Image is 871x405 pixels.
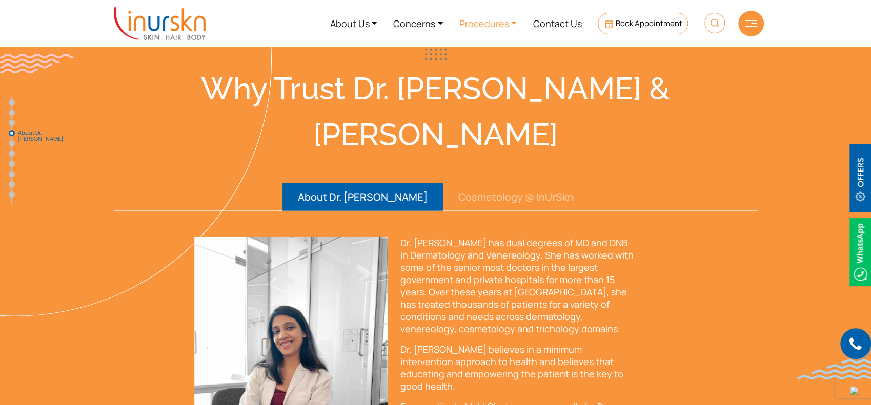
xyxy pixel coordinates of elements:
[524,4,590,42] a: Contact Us
[704,13,725,33] img: HeaderSearch
[745,20,757,27] img: hamLine.svg
[849,144,871,212] img: offerBt
[9,130,15,136] a: About Dr. [PERSON_NAME]
[18,130,69,142] span: About Dr. [PERSON_NAME]
[114,7,206,40] img: inurskn-logo
[797,359,871,379] img: bluewave
[282,183,443,211] button: About Dr. [PERSON_NAME]
[322,4,386,42] a: About Us
[849,245,871,257] a: Whatsappicon
[616,18,682,29] span: Book Appointment
[598,13,687,34] a: Book Appointment
[451,4,525,42] a: Procedures
[385,4,451,42] a: Concerns
[850,387,858,395] img: up-blue-arrow.svg
[400,343,636,392] p: Dr. [PERSON_NAME] believes in a minimum intervention approach to health and believes that educati...
[443,183,589,211] button: Cosmetology @ InUrSkn
[108,66,764,158] div: Why Trust Dr. [PERSON_NAME] & [PERSON_NAME]
[849,218,871,286] img: Whatsappicon
[400,237,634,335] span: Dr. [PERSON_NAME] has dual degrees of MD and DNB in Dermatology and Venereology. She has worked w...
